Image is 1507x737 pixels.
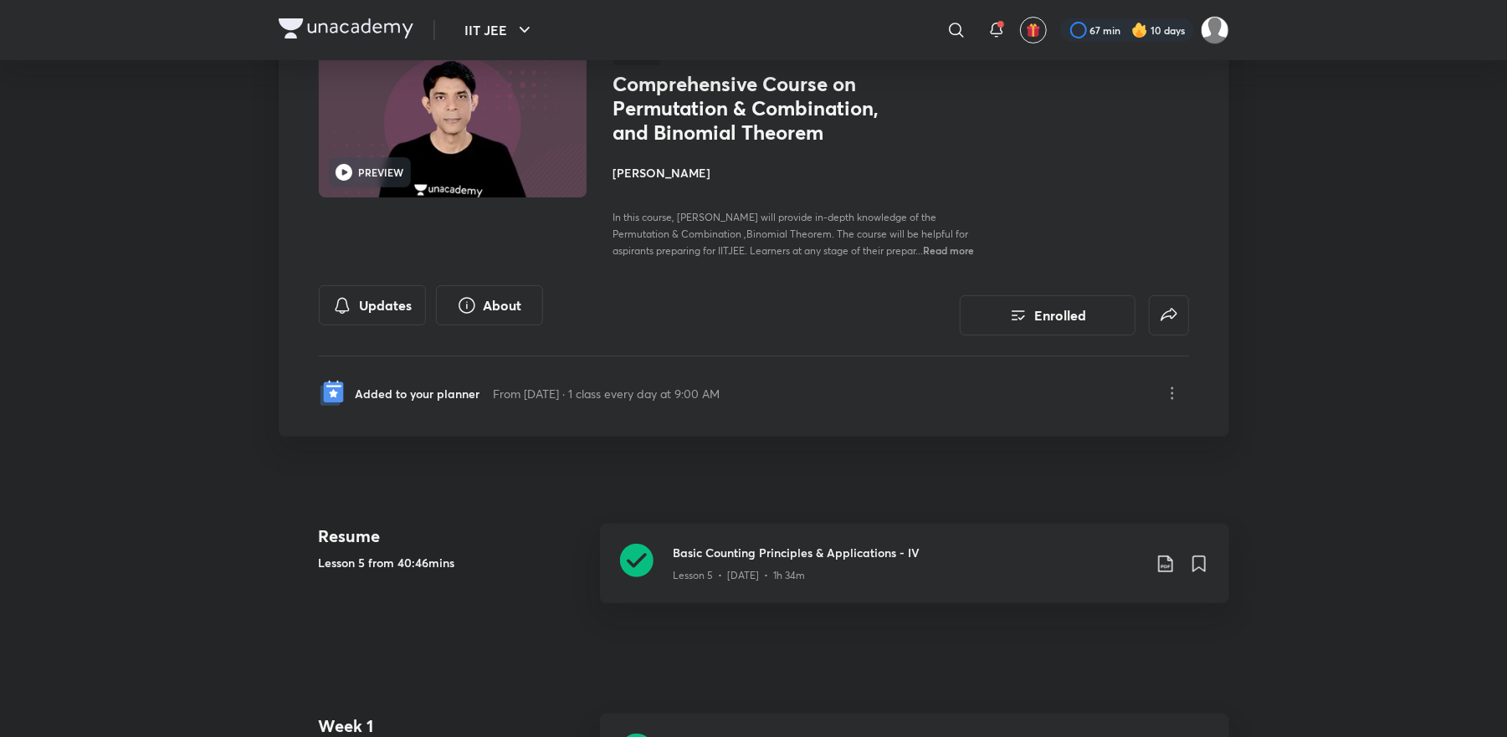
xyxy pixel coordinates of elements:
p: Lesson 5 • [DATE] • 1h 34m [674,568,806,583]
h1: Comprehensive Course on Permutation & Combination, and Binomial Theorem [613,72,887,144]
h4: [PERSON_NAME] [613,164,988,182]
p: From [DATE] · 1 class every day at 9:00 AM [494,385,720,402]
h4: Resume [319,524,587,549]
button: About [436,285,543,325]
img: streak [1131,22,1148,38]
a: Company Logo [279,18,413,43]
button: avatar [1020,17,1047,44]
button: IIT JEE [455,13,545,47]
img: Thumbnail [315,45,588,199]
button: Enrolled [960,295,1135,335]
img: Company Logo [279,18,413,38]
p: Added to your planner [356,385,480,402]
h6: PREVIEW [359,165,404,180]
a: Basic Counting Principles & Applications - IVLesson 5 • [DATE] • 1h 34m [600,524,1229,623]
button: Updates [319,285,426,325]
h5: Lesson 5 from 40:46mins [319,554,587,571]
img: avatar [1026,23,1041,38]
h3: Basic Counting Principles & Applications - IV [674,544,1142,561]
span: Read more [924,243,975,257]
button: false [1149,295,1189,335]
span: In this course, [PERSON_NAME] will provide in-depth knowledge of the Permutation & Combination ,B... [613,211,969,257]
img: Aayush Kumar Jha [1201,16,1229,44]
